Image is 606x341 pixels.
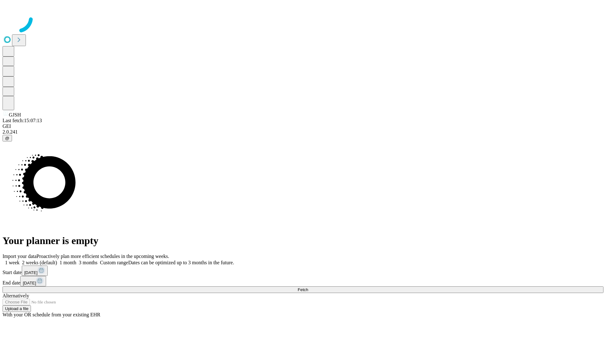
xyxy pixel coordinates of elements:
[3,135,12,141] button: @
[3,286,603,293] button: Fetch
[3,123,603,129] div: GEI
[37,254,169,259] span: Proactively plan more efficient schedules in the upcoming weeks.
[3,312,100,317] span: With your OR schedule from your existing EHR
[5,136,9,141] span: @
[128,260,234,265] span: Dates can be optimized up to 3 months in the future.
[3,254,37,259] span: Import your data
[22,266,48,276] button: [DATE]
[22,260,57,265] span: 2 weeks (default)
[100,260,128,265] span: Custom range
[3,293,29,298] span: Alternatively
[23,281,36,285] span: [DATE]
[3,118,42,123] span: Last fetch: 15:07:13
[9,112,21,117] span: GJSH
[298,287,308,292] span: Fetch
[3,305,31,312] button: Upload a file
[5,260,20,265] span: 1 week
[24,270,38,275] span: [DATE]
[3,276,603,286] div: End date
[3,266,603,276] div: Start date
[3,129,603,135] div: 2.0.241
[3,235,603,247] h1: Your planner is empty
[79,260,98,265] span: 3 months
[60,260,76,265] span: 1 month
[20,276,46,286] button: [DATE]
